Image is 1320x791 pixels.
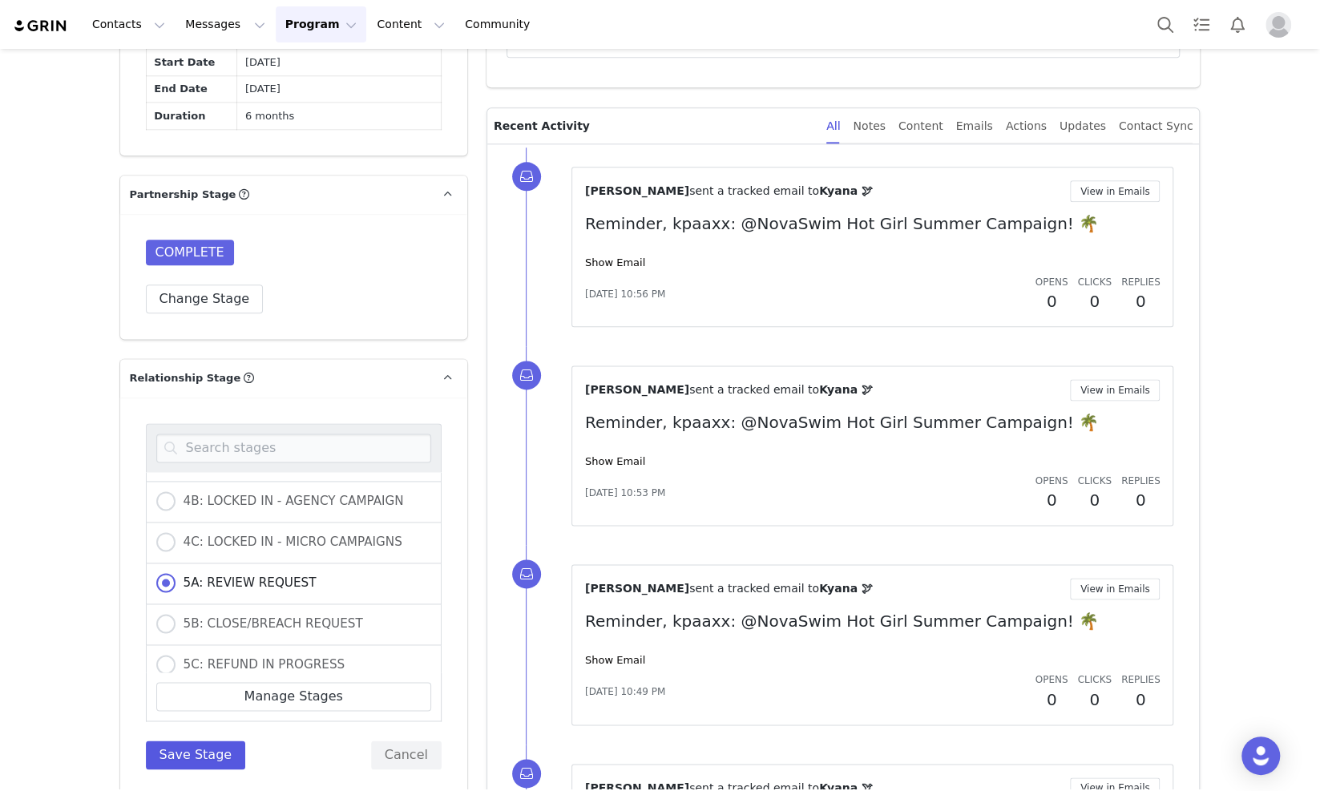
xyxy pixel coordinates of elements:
td: [DATE] [237,49,442,76]
span: Clicks [1077,475,1111,486]
span: [PERSON_NAME] [585,582,689,595]
p: Recent Activity [494,108,813,143]
span: 5A: REVIEW REQUEST [176,575,317,590]
a: Show Email [585,455,645,467]
span: [PERSON_NAME] [585,383,689,396]
span: Replies [1121,276,1161,288]
button: Change Stage [146,285,264,313]
div: All [826,108,840,144]
button: Program [276,6,367,42]
h2: 0 [1077,488,1111,512]
a: Show Email [585,654,645,666]
span: Kyana 🕊 [819,184,873,197]
h2: 0 [1035,488,1068,512]
span: Partnership Stage [130,187,236,203]
span: [DATE] 10:53 PM [585,486,665,500]
span: sent a tracked email to [689,582,819,595]
button: Notifications [1220,6,1255,42]
div: Updates [1060,108,1106,144]
button: Messages [176,6,274,42]
p: Reminder, kpaaxx: @NovaSwim Hot Girl Summer Campaign! 🌴 [585,212,1161,236]
span: COMPLETE [146,240,234,265]
button: View in Emails [1070,578,1161,599]
div: Open Intercom Messenger [1241,737,1280,775]
button: Profile [1256,12,1307,38]
td: Duration [146,103,237,130]
h2: 0 [1077,688,1111,712]
td: Start Date [146,49,237,76]
span: Opens [1035,674,1068,685]
p: Reminder, kpaaxx: @NovaSwim Hot Girl Summer Campaign! 🌴 [585,410,1161,434]
span: Kyana 🕊 [819,383,873,396]
div: Content [898,108,943,144]
a: Manage Stages [156,682,431,711]
button: View in Emails [1070,180,1161,202]
button: Search [1148,6,1183,42]
h2: 0 [1035,289,1068,313]
img: grin logo [13,18,69,34]
span: Clicks [1077,674,1111,685]
img: placeholder-profile.jpg [1266,12,1291,38]
span: sent a tracked email to [689,184,819,197]
div: Emails [956,108,993,144]
span: [DATE] 10:49 PM [585,684,665,699]
button: Contacts [83,6,175,42]
p: Reminder, kpaaxx: @NovaSwim Hot Girl Summer Campaign! 🌴 [585,609,1161,633]
div: Notes [853,108,885,144]
td: 6 months [237,103,442,130]
span: [DATE] 10:56 PM [585,287,665,301]
span: Kyana 🕊 [819,582,873,595]
h2: 0 [1121,688,1161,712]
span: 4B: LOCKED IN - AGENCY CAMPAIGN [176,494,404,508]
h2: 0 [1077,289,1111,313]
span: 5C: REFUND IN PROGRESS [176,657,345,672]
span: Replies [1121,674,1161,685]
div: Contact Sync [1119,108,1193,144]
span: Clicks [1077,276,1111,288]
input: Search stages [156,434,431,462]
span: Relationship Stage [130,370,241,386]
span: Opens [1035,475,1068,486]
button: Cancel [371,741,442,769]
span: Opens [1035,276,1068,288]
td: [DATE] [237,75,442,103]
h2: 0 [1121,289,1161,313]
a: Show Email [585,256,645,268]
h2: 0 [1121,488,1161,512]
span: sent a tracked email to [689,383,819,396]
div: Actions [1006,108,1047,144]
a: Tasks [1184,6,1219,42]
span: Replies [1121,475,1161,486]
span: [PERSON_NAME] [585,184,689,197]
span: 5B: CLOSE/BREACH REQUEST [176,616,363,631]
a: Community [455,6,547,42]
span: 4C: LOCKED IN - MICRO CAMPAIGNS [176,535,402,549]
button: Save Stage [146,741,246,769]
button: Content [367,6,454,42]
button: View in Emails [1070,379,1161,401]
td: End Date [146,75,237,103]
h2: 0 [1035,688,1068,712]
